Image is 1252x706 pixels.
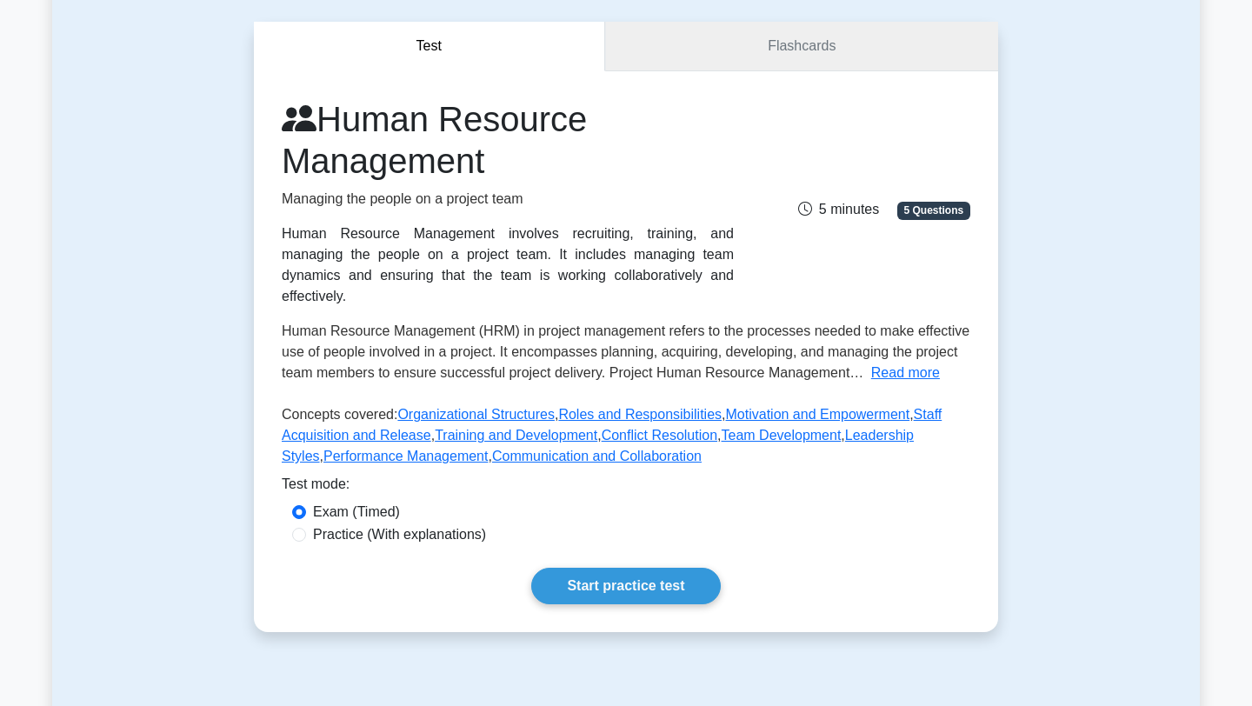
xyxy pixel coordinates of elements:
a: Training and Development [435,428,597,443]
span: Human Resource Management (HRM) in project management refers to the processes needed to make effe... [282,323,969,380]
a: Motivation and Empowerment [726,407,910,422]
a: Start practice test [531,568,720,604]
div: Human Resource Management involves recruiting, training, and managing the people on a project tea... [282,223,734,307]
p: Concepts covered: , , , , , , , , , [282,404,970,474]
h1: Human Resource Management [282,98,734,182]
a: Organizational Structures [397,407,555,422]
div: Test mode: [282,474,970,502]
a: Flashcards [605,22,998,71]
a: Communication and Collaboration [492,449,702,463]
a: Performance Management [323,449,488,463]
span: 5 Questions [897,202,970,219]
p: Managing the people on a project team [282,189,734,210]
a: Team Development [722,428,842,443]
a: Leadership Styles [282,428,914,463]
label: Exam (Timed) [313,502,400,523]
span: 5 minutes [798,202,879,216]
a: Conflict Resolution [602,428,717,443]
a: Roles and Responsibilities [558,407,722,422]
label: Practice (With explanations) [313,524,486,545]
button: Test [254,22,605,71]
button: Read more [871,363,940,383]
